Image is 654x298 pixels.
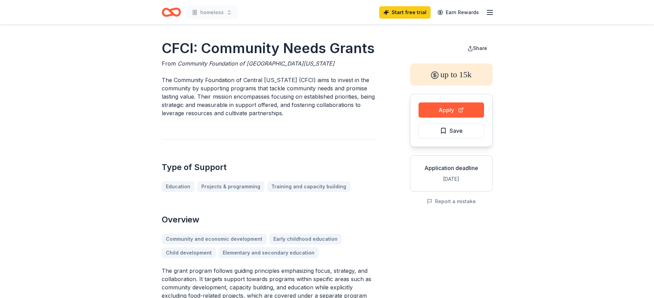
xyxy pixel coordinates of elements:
[267,181,350,192] a: Training and capacity building
[450,126,463,135] span: Save
[433,6,483,19] a: Earn Rewards
[379,6,431,19] a: Start free trial
[410,63,493,86] div: up to 15k
[419,102,484,118] button: Apply
[178,60,334,67] span: Community Foundation of [GEOGRAPHIC_DATA][US_STATE]
[162,214,377,225] h2: Overview
[162,181,194,192] a: Education
[462,41,493,55] button: Share
[200,8,224,17] span: homeless
[197,181,264,192] a: Projects & programming
[162,4,181,20] a: Home
[162,76,377,117] p: The Community Foundation of Central [US_STATE] (CFCI) aims to invest in the community by supporti...
[416,164,487,172] div: Application deadline
[473,45,487,51] span: Share
[162,39,377,58] h1: CFCI: Community Needs Grants
[162,59,377,68] div: From
[187,6,238,19] button: homeless
[416,175,487,183] div: [DATE]
[162,162,377,173] h2: Type of Support
[427,197,476,206] button: Report a mistake
[419,123,484,138] button: Save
